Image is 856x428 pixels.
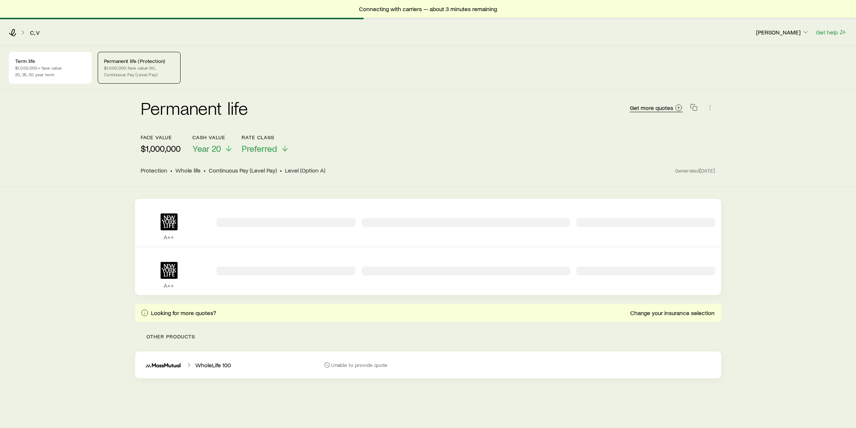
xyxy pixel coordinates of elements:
[193,143,221,154] span: Year 20
[135,199,721,295] div: Permanent quotes
[816,28,847,37] button: Get help
[209,167,277,174] span: Continuous Pay (Level Pay)
[630,310,715,317] a: Change your insurance selection
[141,167,168,174] span: Protection
[756,28,810,37] button: [PERSON_NAME]
[15,58,85,64] p: Term life
[242,143,278,154] span: Preferred
[359,5,497,13] span: Connecting with carriers — about 3 minutes remaining
[176,167,201,174] span: Whole life
[193,134,233,154] button: Cash ValueYear 20
[700,167,715,174] span: [DATE]
[15,65,85,71] p: $1,000,000+ face value
[30,29,40,36] a: C, V
[104,58,174,64] p: Permanent life (Protection)
[151,309,216,317] p: Looking for more quotes?
[9,52,92,84] a: Term life$1,000,000+ face value20, 25, 30 year term
[104,65,174,71] p: $1,000,000 face value WL
[193,134,233,140] p: Cash Value
[104,71,174,77] p: Continuous Pay (Level Pay)
[332,362,388,368] p: Unable to provide quote
[756,29,809,36] p: [PERSON_NAME]
[135,322,721,351] p: Other products
[242,134,289,154] button: Rate ClassPreferred
[242,134,289,140] p: Rate Class
[280,167,282,174] span: •
[141,282,197,289] p: A++
[630,104,683,112] a: Get more quotes
[204,167,206,174] span: •
[196,361,231,369] p: WholeLife 100
[675,167,715,174] span: Generated
[15,71,85,77] p: 20, 25, 30 year term
[285,167,326,174] span: Level (Option A)
[98,52,181,84] a: Permanent life (Protection)$1,000,000 face value WLContinuous Pay (Level Pay)
[141,233,197,241] p: A++
[141,99,248,117] h2: Permanent life
[171,167,173,174] span: •
[141,143,181,154] p: $1,000,000
[141,134,181,140] p: face value
[630,105,674,111] span: Get more quotes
